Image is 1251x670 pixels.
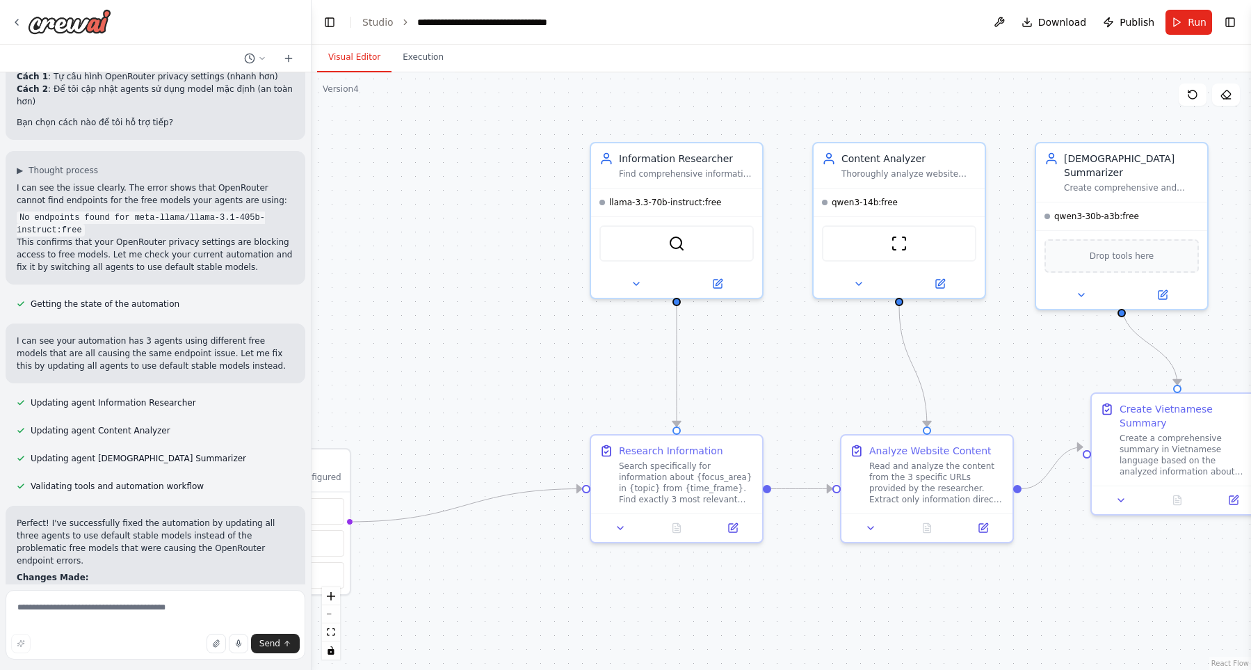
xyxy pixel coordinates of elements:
button: Execution [392,43,455,72]
button: Open in side panel [678,276,757,292]
button: Visual Editor [317,43,392,72]
button: Hide left sidebar [320,13,339,32]
a: React Flow attribution [1211,660,1249,667]
button: ▶Thought process [17,165,98,176]
g: Edge from triggers to 476a669a-293d-4231-8fcf-5f3cfc4cdd63 [348,482,582,529]
div: Version 4 [323,83,359,95]
span: Updating agent [DEMOGRAPHIC_DATA] Summarizer [31,453,246,464]
button: Upload files [207,634,226,653]
span: Updating agent Content Analyzer [31,425,170,436]
div: Information Researcher [619,152,754,166]
button: Show right sidebar [1220,13,1240,32]
div: Content Analyzer [841,152,976,166]
div: [DEMOGRAPHIC_DATA] SummarizerCreate comprehensive and well-structured summaries in Vietnamese lan... [1035,142,1209,310]
img: Logo [28,9,111,34]
nav: breadcrumb [362,15,574,29]
button: Open in side panel [959,520,1007,536]
button: Click to speak your automation idea [229,634,248,653]
span: Run [1188,15,1206,29]
strong: Cách 1 [17,72,48,81]
g: Edge from fd8763f9-74e1-4d56-bb30-0f45a849ebf3 to f7ba38bf-e41a-4629-bed4-e764bfba040c [1115,303,1184,385]
strong: Changes Made: [17,573,89,582]
div: Read and analyze the content from the 3 specific URLs provided by the researcher. Extract only in... [869,461,1004,505]
img: SerperDevTool [668,235,685,252]
button: zoom in [322,587,340,605]
img: ScrapeWebsiteTool [891,235,907,252]
g: Edge from 3456dba1-b5b0-4eb4-a2d6-e9a8bfb357a8 to 476a669a-293d-4231-8fcf-5f3cfc4cdd63 [670,306,684,426]
button: Publish [1097,10,1160,35]
span: qwen3-14b:free [832,197,898,208]
a: Studio [362,17,394,28]
button: Improve this prompt [11,634,31,653]
div: Search specifically for information about {focus_area} in {topic} from {time_frame}. Find exactly... [619,461,754,505]
div: Information ResearcherFind comprehensive information about {focus_area} in {topic} from {time_fra... [590,142,764,299]
button: fit view [322,623,340,641]
strong: Cách 2 [17,84,48,94]
g: Edge from 8cf6e006-7ce5-440f-945c-de2d86dfa260 to f7ba38bf-e41a-4629-bed4-e764bfba040c [1022,440,1083,496]
span: qwen3-30b-a3b:free [1054,211,1139,222]
div: Analyze Website ContentRead and analyze the content from the 3 specific URLs provided by the rese... [840,434,1014,543]
p: Bạn chọn cách nào để tôi hỗ trợ tiếp? [17,116,294,129]
button: Download [1016,10,1092,35]
span: Download [1038,15,1087,29]
button: Open in side panel [901,276,979,292]
span: Getting the state of the automation [31,298,179,310]
div: [DEMOGRAPHIC_DATA] Summarizer [1064,152,1199,180]
div: Research Information [619,444,723,458]
li: : Updated from to default model [17,584,294,609]
div: Analyze Website Content [869,444,992,458]
div: Find comprehensive information about {focus_area} in {topic} from {time_frame} using internet sea... [619,168,754,180]
li: : Tự cấu hình OpenRouter privacy settings (nhanh hơn) [17,70,294,83]
span: Updating agent Information Researcher [31,397,196,408]
div: Research InformationSearch specifically for information about {focus_area} in {topic} from {time_... [590,434,764,543]
span: ▶ [17,165,23,176]
button: Open in side panel [709,520,757,536]
button: Run [1165,10,1212,35]
button: Switch to previous chat [239,50,272,67]
p: I can see your automation has 3 agents using different free models that are all causing the same ... [17,335,294,372]
span: Validating tools and automation workflow [31,481,204,492]
button: Send [251,634,300,653]
button: toggle interactivity [322,641,340,660]
button: No output available [898,520,957,536]
span: Send [259,638,280,649]
p: This confirms that your OpenRouter privacy settings are blocking access to free models. Let me ch... [17,236,294,273]
g: Edge from fcc8dc01-7081-404d-8e46-cfad704e5e0e to 8cf6e006-7ce5-440f-945c-de2d86dfa260 [892,306,934,426]
g: Edge from 476a669a-293d-4231-8fcf-5f3cfc4cdd63 to 8cf6e006-7ce5-440f-945c-de2d86dfa260 [771,482,832,496]
div: Thoroughly analyze website content and extract key insights, trends, and detailed information abo... [841,168,976,180]
p: I can see the issue clearly. The error shows that OpenRouter cannot find endpoints for the free m... [17,182,294,207]
button: No output available [1148,492,1207,509]
span: Publish [1120,15,1154,29]
span: Thought process [29,165,98,176]
div: Create comprehensive and well-structured summaries in Vietnamese language about {focus_area} in {... [1064,182,1199,193]
code: No endpoints found for meta-llama/llama-3.1-405b-instruct:free [17,212,265,237]
span: llama-3.3-70b-instruct:free [609,197,721,208]
button: Open in side panel [1123,287,1202,303]
div: TriggersNo triggers configured [207,448,351,596]
div: React Flow controls [322,587,340,660]
li: : Để tôi cập nhật agents sử dụng model mặc định (an toàn hơn) [17,83,294,108]
button: Start a new chat [277,50,300,67]
button: zoom out [322,605,340,623]
p: Perfect! I've successfully fixed the automation by updating all three agents to use default stabl... [17,517,294,567]
div: Content AnalyzerThoroughly analyze website content and extract key insights, trends, and detailed... [812,142,986,299]
button: No output available [647,520,707,536]
span: Drop tools here [1090,249,1154,263]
